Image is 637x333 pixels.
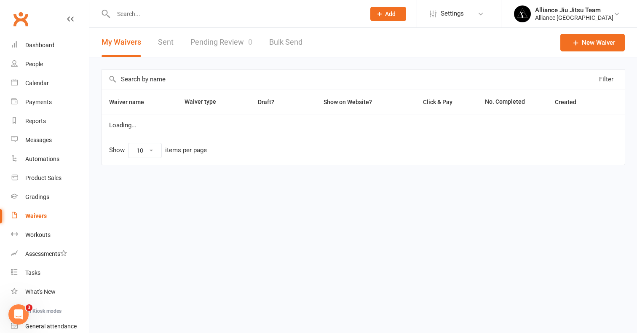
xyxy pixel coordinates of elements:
[25,137,52,143] div: Messages
[25,193,49,200] div: Gradings
[385,11,396,17] span: Add
[177,89,236,115] th: Waiver type
[11,74,89,93] a: Calendar
[324,99,372,105] span: Show on Website?
[514,5,531,22] img: thumb_image1705117588.png
[11,112,89,131] a: Reports
[25,61,43,67] div: People
[250,97,284,107] button: Draft?
[477,89,547,115] th: No. Completed
[158,28,174,57] a: Sent
[415,97,462,107] button: Click & Pay
[190,28,252,57] a: Pending Review0
[25,42,54,48] div: Dashboard
[25,231,51,238] div: Workouts
[11,207,89,226] a: Waivers
[11,226,89,244] a: Workouts
[109,99,153,105] span: Waiver name
[25,80,49,86] div: Calendar
[111,8,359,20] input: Search...
[109,97,153,107] button: Waiver name
[102,70,583,89] input: Search by name
[11,282,89,301] a: What's New
[555,99,586,105] span: Created
[316,97,381,107] button: Show on Website?
[535,6,613,14] div: Alliance Jiu Jitsu Team
[423,99,452,105] span: Click & Pay
[8,304,29,325] iframe: Intercom live chat
[109,143,207,158] div: Show
[11,55,89,74] a: People
[26,304,32,311] span: 3
[248,38,252,46] span: 0
[25,212,47,219] div: Waivers
[258,99,274,105] span: Draft?
[560,34,625,51] a: New Waiver
[10,8,31,30] a: Clubworx
[269,28,302,57] a: Bulk Send
[11,188,89,207] a: Gradings
[25,175,62,181] div: Product Sales
[25,250,67,257] div: Assessments
[102,28,141,57] button: My Waivers
[11,169,89,188] a: Product Sales
[370,7,406,21] button: Add
[25,156,59,162] div: Automations
[441,4,464,23] span: Settings
[25,99,52,105] div: Payments
[11,244,89,263] a: Assessments
[583,70,625,89] button: Filter
[555,97,586,107] button: Created
[11,131,89,150] a: Messages
[599,74,613,84] div: Filter
[165,147,207,154] div: items per page
[11,93,89,112] a: Payments
[25,269,40,276] div: Tasks
[25,323,77,330] div: General attendance
[11,150,89,169] a: Automations
[11,36,89,55] a: Dashboard
[102,115,625,136] td: Loading...
[25,118,46,124] div: Reports
[535,14,613,21] div: Alliance [GEOGRAPHIC_DATA]
[11,263,89,282] a: Tasks
[25,288,56,295] div: What's New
